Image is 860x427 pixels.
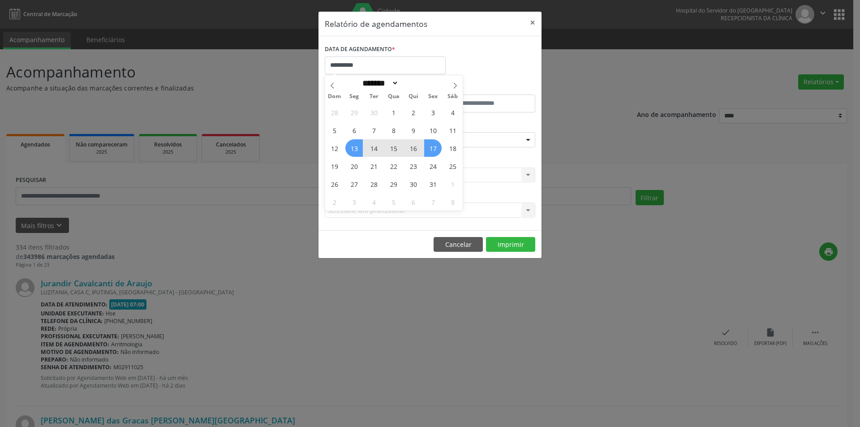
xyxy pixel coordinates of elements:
label: ATÉ [432,81,535,95]
span: Outubro 23, 2025 [404,157,422,175]
span: Outubro 14, 2025 [365,139,383,157]
button: Imprimir [486,237,535,252]
span: Sex [423,94,443,99]
span: Outubro 25, 2025 [444,157,461,175]
span: Novembro 7, 2025 [424,193,442,211]
span: Novembro 2, 2025 [326,193,343,211]
span: Setembro 29, 2025 [345,104,363,121]
span: Dom [325,94,344,99]
span: Outubro 31, 2025 [424,175,442,193]
span: Outubro 9, 2025 [404,121,422,139]
span: Ter [364,94,384,99]
input: Year [399,78,428,88]
span: Outubro 8, 2025 [385,121,402,139]
span: Outubro 27, 2025 [345,175,363,193]
span: Sáb [443,94,463,99]
select: Month [359,78,399,88]
span: Qui [404,94,423,99]
span: Outubro 21, 2025 [365,157,383,175]
span: Outubro 16, 2025 [404,139,422,157]
span: Outubro 2, 2025 [404,104,422,121]
span: Outubro 1, 2025 [385,104,402,121]
span: Setembro 30, 2025 [365,104,383,121]
button: Close [524,12,542,34]
span: Outubro 10, 2025 [424,121,442,139]
span: Novembro 8, 2025 [444,193,461,211]
span: Outubro 19, 2025 [326,157,343,175]
span: Outubro 7, 2025 [365,121,383,139]
span: Outubro 17, 2025 [424,139,442,157]
span: Outubro 11, 2025 [444,121,461,139]
button: Cancelar [434,237,483,252]
span: Outubro 6, 2025 [345,121,363,139]
span: Outubro 29, 2025 [385,175,402,193]
span: Novembro 4, 2025 [365,193,383,211]
span: Outubro 22, 2025 [385,157,402,175]
span: Outubro 20, 2025 [345,157,363,175]
span: Outubro 18, 2025 [444,139,461,157]
span: Outubro 26, 2025 [326,175,343,193]
span: Novembro 6, 2025 [404,193,422,211]
span: Qua [384,94,404,99]
span: Novembro 1, 2025 [444,175,461,193]
span: Seg [344,94,364,99]
span: Outubro 24, 2025 [424,157,442,175]
span: Outubro 15, 2025 [385,139,402,157]
h5: Relatório de agendamentos [325,18,427,30]
span: Outubro 28, 2025 [365,175,383,193]
span: Outubro 3, 2025 [424,104,442,121]
span: Novembro 5, 2025 [385,193,402,211]
span: Outubro 4, 2025 [444,104,461,121]
label: DATA DE AGENDAMENTO [325,43,395,56]
span: Outubro 12, 2025 [326,139,343,157]
span: Novembro 3, 2025 [345,193,363,211]
span: Outubro 13, 2025 [345,139,363,157]
span: Outubro 30, 2025 [404,175,422,193]
span: Outubro 5, 2025 [326,121,343,139]
span: Setembro 28, 2025 [326,104,343,121]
